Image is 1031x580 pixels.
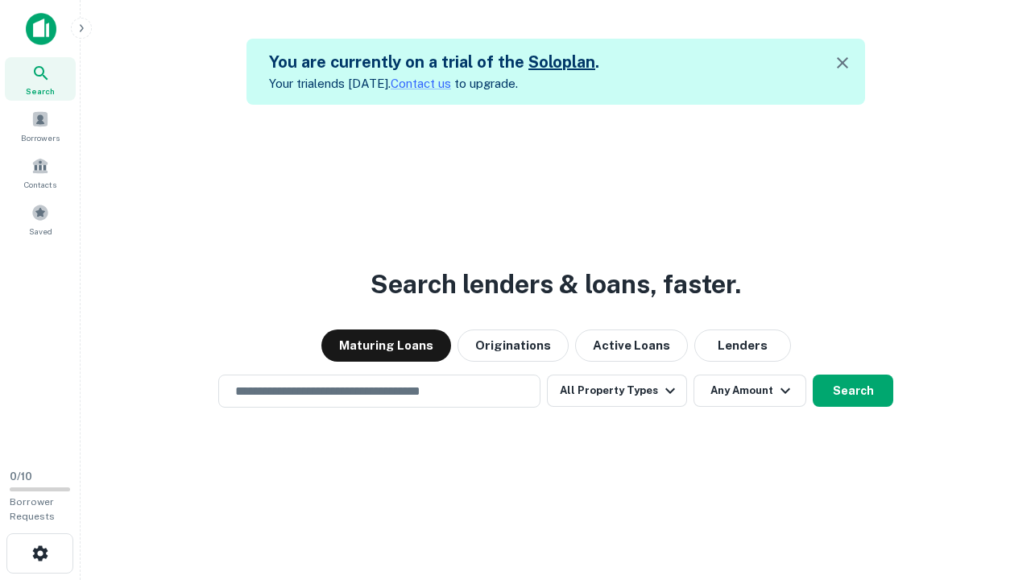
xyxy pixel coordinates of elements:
[10,496,55,522] span: Borrower Requests
[371,265,741,304] h3: Search lenders & loans, faster.
[575,329,688,362] button: Active Loans
[29,225,52,238] span: Saved
[21,131,60,144] span: Borrowers
[5,151,76,194] a: Contacts
[694,375,806,407] button: Any Amount
[528,52,595,72] a: Soloplan
[269,74,599,93] p: Your trial ends [DATE]. to upgrade.
[26,13,56,45] img: capitalize-icon.png
[26,85,55,97] span: Search
[24,178,56,191] span: Contacts
[547,375,687,407] button: All Property Types
[391,77,451,90] a: Contact us
[813,375,893,407] button: Search
[10,470,32,483] span: 0 / 10
[694,329,791,362] button: Lenders
[5,104,76,147] a: Borrowers
[269,50,599,74] h5: You are currently on a trial of the .
[458,329,569,362] button: Originations
[5,197,76,241] a: Saved
[950,451,1031,528] iframe: Chat Widget
[321,329,451,362] button: Maturing Loans
[5,57,76,101] a: Search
